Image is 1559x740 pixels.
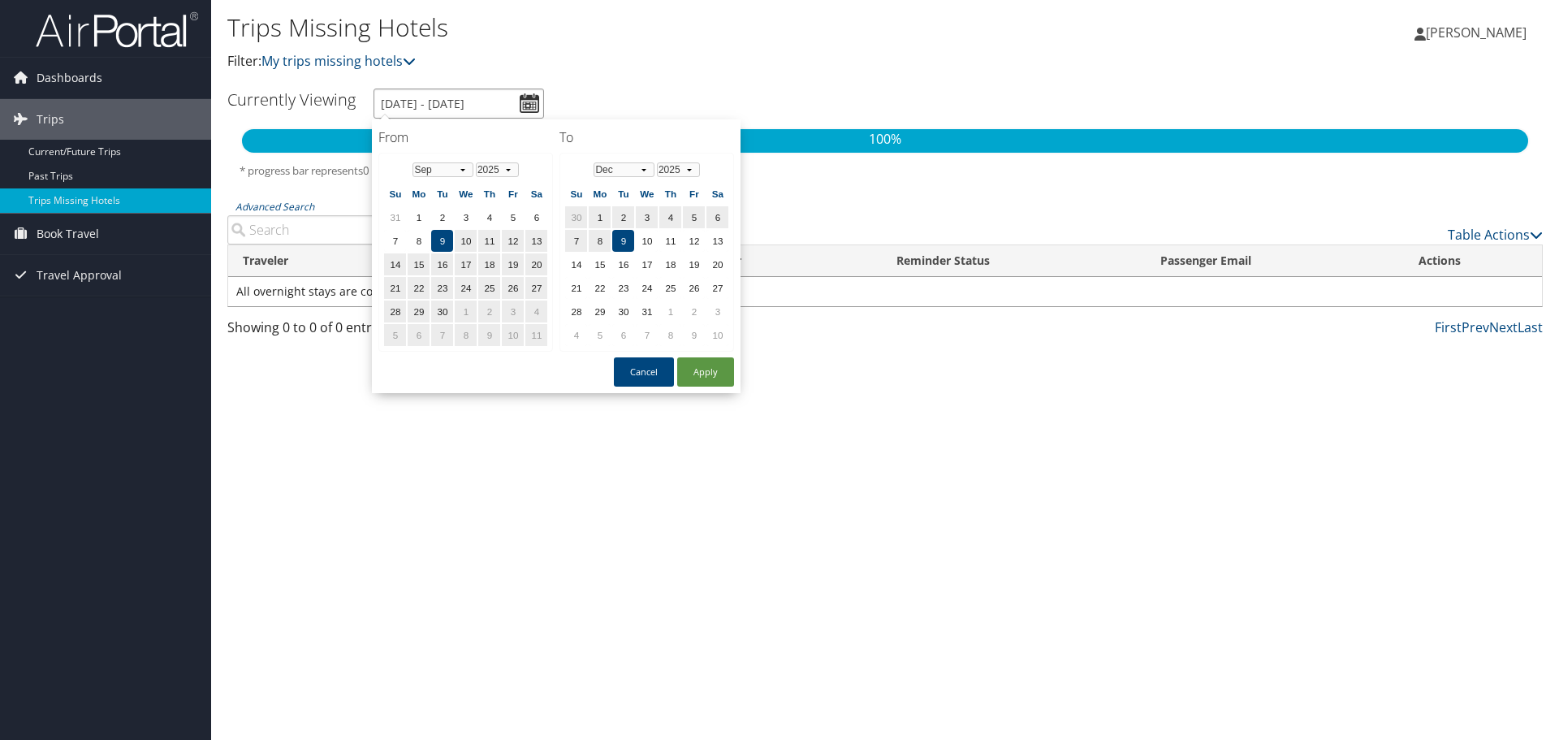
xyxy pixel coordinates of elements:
[525,301,547,322] td: 4
[227,318,538,345] div: Showing 0 to 0 of 0 entries
[565,206,587,228] td: 30
[502,301,524,322] td: 3
[612,301,634,322] td: 30
[659,277,681,299] td: 25
[261,52,416,70] a: My trips missing hotels
[502,183,524,205] th: Fr
[659,230,681,252] td: 11
[659,324,681,346] td: 8
[706,253,728,275] td: 20
[478,301,500,322] td: 2
[706,183,728,205] th: Sa
[612,277,634,299] td: 23
[455,230,477,252] td: 10
[455,183,477,205] th: We
[706,230,728,252] td: 13
[683,183,705,205] th: Fr
[683,206,705,228] td: 5
[565,230,587,252] td: 7
[455,277,477,299] td: 24
[455,206,477,228] td: 3
[525,230,547,252] td: 13
[565,277,587,299] td: 21
[589,301,611,322] td: 29
[683,301,705,322] td: 2
[636,230,658,252] td: 10
[1518,318,1543,336] a: Last
[408,324,430,346] td: 6
[431,301,453,322] td: 30
[227,89,356,110] h3: Currently Viewing
[502,253,524,275] td: 19
[36,11,198,49] img: airportal-logo.png
[227,215,538,245] input: Advanced Search
[1414,8,1543,57] a: [PERSON_NAME]
[683,230,705,252] td: 12
[408,301,430,322] td: 29
[228,245,378,277] th: Traveler: activate to sort column ascending
[525,277,547,299] td: 27
[565,324,587,346] td: 4
[659,183,681,205] th: Th
[559,128,734,146] h4: To
[408,230,430,252] td: 8
[37,214,99,254] span: Book Travel
[240,163,1531,179] h5: * progress bar represents overnights covered for the selected time period.
[384,253,406,275] td: 14
[408,253,430,275] td: 15
[1426,24,1527,41] span: [PERSON_NAME]
[384,183,406,205] th: Su
[455,324,477,346] td: 8
[384,206,406,228] td: 31
[565,183,587,205] th: Su
[478,324,500,346] td: 9
[478,183,500,205] th: Th
[37,255,122,296] span: Travel Approval
[1489,318,1518,336] a: Next
[431,277,453,299] td: 23
[227,51,1104,72] p: Filter:
[589,206,611,228] td: 1
[636,253,658,275] td: 17
[228,277,1542,306] td: All overnight stays are covered.
[525,183,547,205] th: Sa
[612,183,634,205] th: Tu
[589,183,611,205] th: Mo
[235,200,314,214] a: Advanced Search
[242,129,1528,150] p: 100%
[659,206,681,228] td: 4
[478,253,500,275] td: 18
[502,230,524,252] td: 12
[384,324,406,346] td: 5
[431,230,453,252] td: 9
[502,277,524,299] td: 26
[882,245,1146,277] th: Reminder Status
[502,324,524,346] td: 10
[1146,245,1404,277] th: Passenger Email: activate to sort column ascending
[37,99,64,140] span: Trips
[565,253,587,275] td: 14
[37,58,102,98] span: Dashboards
[431,253,453,275] td: 16
[1404,245,1542,277] th: Actions
[589,324,611,346] td: 5
[455,301,477,322] td: 1
[612,206,634,228] td: 2
[636,277,658,299] td: 24
[683,324,705,346] td: 9
[525,206,547,228] td: 6
[478,206,500,228] td: 4
[374,89,544,119] input: [DATE] - [DATE]
[478,277,500,299] td: 25
[677,357,734,387] button: Apply
[706,277,728,299] td: 27
[636,324,658,346] td: 7
[227,11,1104,45] h1: Trips Missing Hotels
[1435,318,1462,336] a: First
[589,230,611,252] td: 8
[565,301,587,322] td: 28
[384,301,406,322] td: 28
[706,324,728,346] td: 10
[363,163,410,178] span: 0 out of 0
[431,324,453,346] td: 7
